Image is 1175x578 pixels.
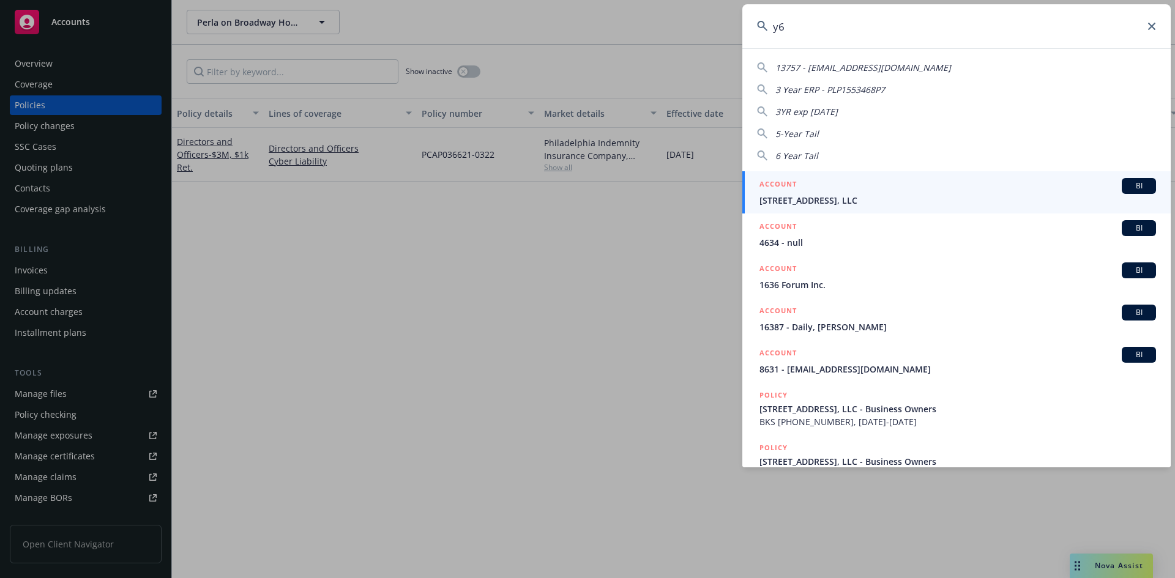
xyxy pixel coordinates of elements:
[1127,349,1151,360] span: BI
[742,256,1171,298] a: ACCOUNTBI1636 Forum Inc.
[759,415,1156,428] span: BKS [PHONE_NUMBER], [DATE]-[DATE]
[759,402,1156,415] span: [STREET_ADDRESS], LLC - Business Owners
[1127,307,1151,318] span: BI
[742,213,1171,256] a: ACCOUNTBI4634 - null
[742,4,1171,48] input: Search...
[759,347,797,361] h5: ACCOUNT
[1127,180,1151,191] span: BI
[759,262,797,277] h5: ACCOUNT
[759,455,1156,468] span: [STREET_ADDRESS], LLC - Business Owners
[775,62,951,73] span: 13757 - [EMAIL_ADDRESS][DOMAIN_NAME]
[759,194,1156,207] span: [STREET_ADDRESS], LLC
[775,128,819,139] span: 5-Year Tail
[775,150,818,161] span: 6 Year Tail
[1127,265,1151,276] span: BI
[759,442,788,454] h5: POLICY
[742,435,1171,487] a: POLICY[STREET_ADDRESS], LLC - Business Owners
[775,84,885,95] span: 3 Year ERP - PLP1553468P7
[742,340,1171,382] a: ACCOUNTBI8631 - [EMAIL_ADDRESS][DOMAIN_NAME]
[759,220,797,235] h5: ACCOUNT
[759,320,1156,333] span: 16387 - Daily, [PERSON_NAME]
[775,106,838,117] span: 3YR exp [DATE]
[759,305,797,319] h5: ACCOUNT
[759,236,1156,249] span: 4634 - null
[759,178,797,193] h5: ACCOUNT
[742,171,1171,213] a: ACCOUNTBI[STREET_ADDRESS], LLC
[742,298,1171,340] a: ACCOUNTBI16387 - Daily, [PERSON_NAME]
[759,363,1156,376] span: 8631 - [EMAIL_ADDRESS][DOMAIN_NAME]
[742,382,1171,435] a: POLICY[STREET_ADDRESS], LLC - Business OwnersBKS [PHONE_NUMBER], [DATE]-[DATE]
[759,278,1156,291] span: 1636 Forum Inc.
[1127,223,1151,234] span: BI
[759,389,788,401] h5: POLICY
